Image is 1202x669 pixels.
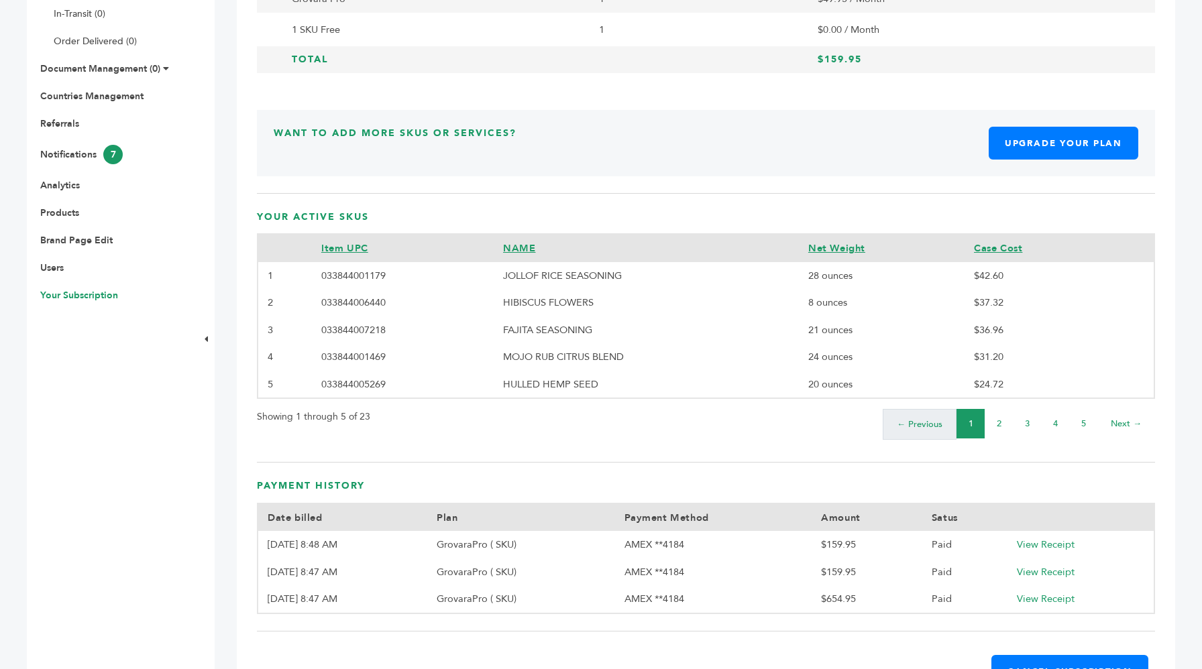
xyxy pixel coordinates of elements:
[494,371,799,398] td: HULLED HEMP SEED
[799,262,965,289] td: 28 ounces
[40,117,79,130] a: Referrals
[54,7,105,20] a: In-Transit (0)
[274,127,516,160] h3: Want to Add More SKUs or Services?
[922,531,1007,558] td: Paid
[258,289,312,316] td: 2
[590,14,809,44] td: 1
[812,585,922,613] td: $654.95
[257,409,370,425] p: Showing 1 through 5 of 23
[1017,565,1075,579] a: View Receipt
[808,241,865,255] a: Net Weight
[257,479,1155,503] h3: Payment History
[40,289,118,302] a: Your Subscription
[799,371,965,398] td: 20 ounces
[615,531,812,558] td: AMEX **4184
[997,418,1001,430] a: 2
[494,343,799,370] td: MOJO RUB CITRUS BLEND
[494,262,799,289] td: JOLLOF RICE SEASONING
[1025,418,1030,430] a: 3
[258,531,427,558] td: [DATE] 8:48 AM
[40,179,80,192] a: Analytics
[989,127,1138,160] a: Upgrade Your Plan
[812,503,922,531] th: Amount
[258,503,427,531] th: Date billed
[258,262,312,289] td: 1
[258,343,312,370] td: 4
[321,241,368,255] a: Item UPC
[427,558,615,585] td: GrovaraPro ( SKU)
[40,90,144,103] a: Countries Management
[40,62,160,75] a: Document Management (0)
[922,503,1007,531] th: Satus
[427,531,615,558] td: GrovaraPro ( SKU)
[258,316,312,343] td: 3
[494,289,799,316] td: HIBISCUS FLOWERS
[615,558,812,585] td: AMEX **4184
[965,343,1112,370] td: $31.20
[292,53,580,66] h3: Total
[40,148,123,161] a: Notifications7
[312,262,494,289] td: 033844001179
[258,585,427,613] td: [DATE] 8:47 AM
[922,558,1007,585] td: Paid
[615,585,812,613] td: AMEX **4184
[799,343,965,370] td: 24 ounces
[494,316,799,343] td: FAJITA SEASONING
[965,289,1112,316] td: $37.32
[257,210,1155,234] h3: Your Active SKUs
[258,558,427,585] td: [DATE] 8:47 AM
[503,241,535,255] a: NAME
[40,234,113,247] a: Brand Page Edit
[974,241,1022,255] a: Case Cost
[897,418,942,430] a: ← Previous
[427,503,615,531] th: Plan
[799,316,965,343] td: 21 ounces
[969,418,973,430] a: 1
[54,35,137,48] a: Order Delivered (0)
[812,558,922,585] td: $159.95
[1017,592,1075,605] a: View Receipt
[1053,418,1058,430] a: 4
[812,531,922,558] td: $159.95
[282,14,590,44] td: 1 SKU Free
[40,261,64,274] a: Users
[312,371,494,398] td: 033844005269
[312,289,494,316] td: 033844006440
[965,316,1112,343] td: $36.96
[615,503,812,531] th: Payment Method
[103,145,123,164] span: 7
[965,371,1112,398] td: $24.72
[1081,418,1086,430] a: 5
[258,371,312,398] td: 5
[799,289,965,316] td: 8 ounces
[965,262,1112,289] td: $42.60
[427,585,615,613] td: GrovaraPro ( SKU)
[808,14,1130,44] td: $0.00 / Month
[1017,538,1075,551] a: View Receipt
[40,206,79,219] a: Products
[1111,418,1142,430] a: Next →
[922,585,1007,613] td: Paid
[312,343,494,370] td: 033844001469
[312,316,494,343] td: 033844007218
[818,53,1120,66] h3: $159.95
